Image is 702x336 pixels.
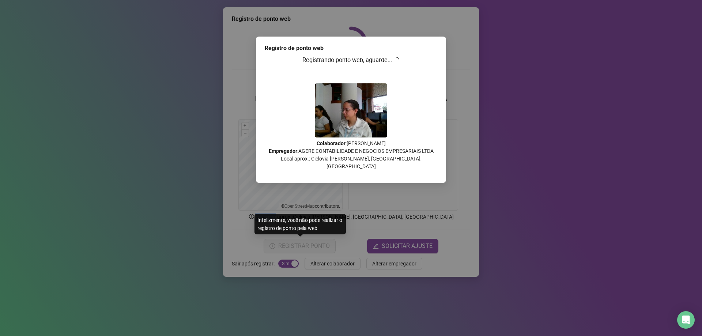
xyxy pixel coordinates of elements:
strong: Empregador [269,148,297,154]
span: loading [392,56,401,64]
div: Open Intercom Messenger [677,311,695,329]
strong: Colaborador [317,140,346,146]
p: : [PERSON_NAME] : AGERE CONTABILIDADE E NEGOCIOS EMPRESARIAIS LTDA Local aprox.: Ciclovia [PERSON... [265,140,437,170]
div: Infelizmente, você não pode realizar o registro de ponto pela web [254,214,346,234]
h3: Registrando ponto web, aguarde... [265,56,437,65]
div: Registro de ponto web [265,44,437,53]
img: 9k= [315,83,387,137]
